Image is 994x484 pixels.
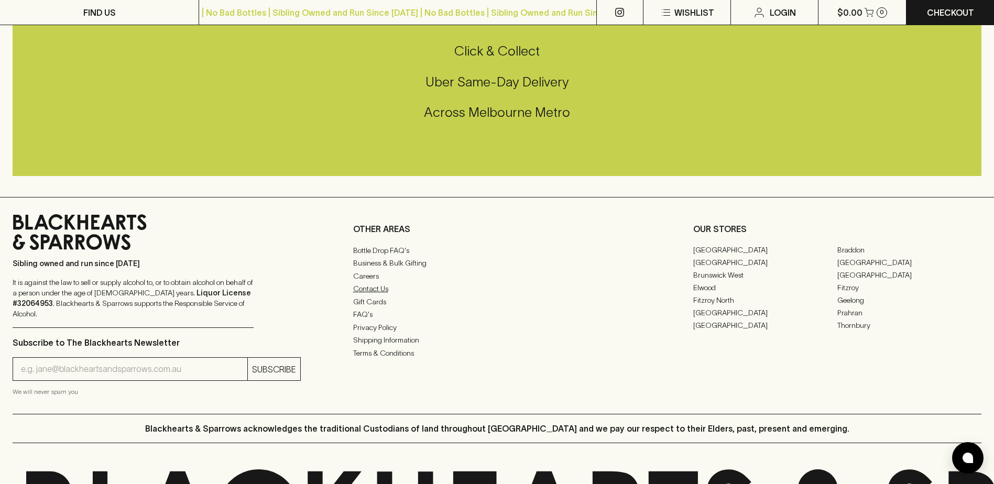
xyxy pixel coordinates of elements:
a: [GEOGRAPHIC_DATA] [837,269,981,281]
p: It is against the law to sell or supply alcohol to, or to obtain alcohol on behalf of a person un... [13,277,254,319]
p: We will never spam you [13,387,301,397]
p: 0 [880,9,884,15]
a: FAQ's [353,308,641,321]
a: Brunswick West [693,269,837,281]
p: OUR STORES [693,223,981,235]
a: Contact Us [353,282,641,295]
input: e.g. jane@blackheartsandsparrows.com.au [21,361,247,378]
p: Sibling owned and run since [DATE] [13,258,254,269]
p: Login [770,6,796,19]
a: Business & Bulk Gifting [353,257,641,269]
a: [GEOGRAPHIC_DATA] [693,306,837,319]
a: Thornbury [837,319,981,332]
a: Geelong [837,294,981,306]
p: Checkout [927,6,974,19]
a: Terms & Conditions [353,347,641,359]
p: Wishlist [674,6,714,19]
p: SUBSCRIBE [252,363,296,376]
div: Call to action block [13,1,981,176]
button: SUBSCRIBE [248,358,300,380]
a: [GEOGRAPHIC_DATA] [693,256,837,269]
img: bubble-icon [963,453,973,463]
a: [GEOGRAPHIC_DATA] [837,256,981,269]
a: Bottle Drop FAQ's [353,244,641,257]
a: Privacy Policy [353,321,641,334]
a: Shipping Information [353,334,641,346]
a: Careers [353,270,641,282]
p: FIND US [83,6,116,19]
a: [GEOGRAPHIC_DATA] [693,244,837,256]
a: [GEOGRAPHIC_DATA] [693,319,837,332]
p: OTHER AREAS [353,223,641,235]
a: Elwood [693,281,837,294]
p: Subscribe to The Blackhearts Newsletter [13,336,301,349]
a: Braddon [837,244,981,256]
p: Blackhearts & Sparrows acknowledges the traditional Custodians of land throughout [GEOGRAPHIC_DAT... [145,422,849,435]
a: Gift Cards [353,295,641,308]
a: Prahran [837,306,981,319]
a: Fitzroy [837,281,981,294]
h5: Across Melbourne Metro [13,104,981,121]
h5: Uber Same-Day Delivery [13,73,981,91]
a: Fitzroy North [693,294,837,306]
h5: Click & Collect [13,42,981,60]
p: $0.00 [837,6,862,19]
